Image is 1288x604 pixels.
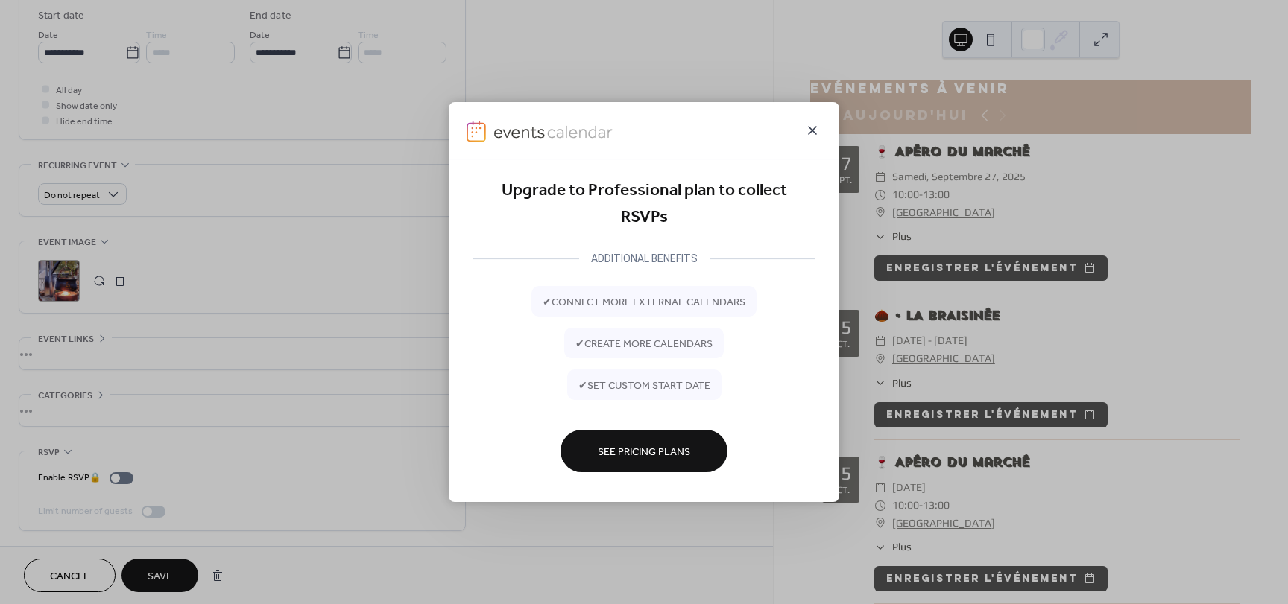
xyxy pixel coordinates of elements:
[598,445,690,460] span: See Pricing Plans
[579,249,710,267] div: ADDITIONAL BENEFITS
[575,337,713,352] span: ✔ create more calendars
[467,121,486,142] img: logo-icon
[543,295,745,311] span: ✔ connect more external calendars
[561,430,727,472] button: See Pricing Plans
[473,177,815,232] div: Upgrade to Professional plan to collect RSVPs
[493,121,614,142] img: logo-type
[578,378,710,394] span: ✔ set custom start date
